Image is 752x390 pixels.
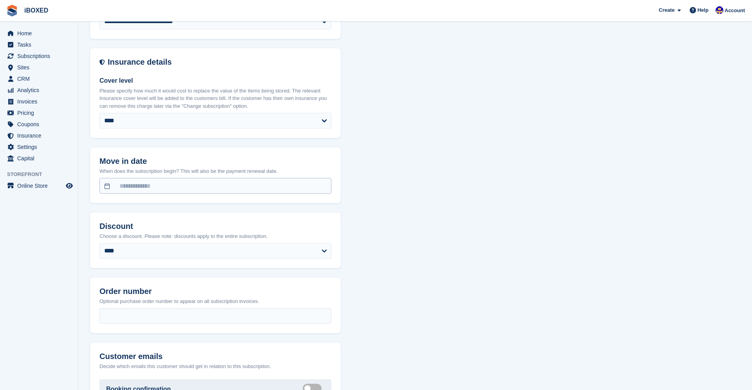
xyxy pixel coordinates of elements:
span: Settings [17,141,64,152]
span: Tasks [17,39,64,50]
p: Choose a discount. Please note: discounts apply to the entire subscription. [99,232,331,240]
label: Cover level [99,76,331,85]
span: Help [698,6,709,14]
span: Home [17,28,64,39]
span: Invoices [17,96,64,107]
label: Send booking confirmation email [303,388,325,389]
span: CRM [17,73,64,84]
p: Please specify how much it would cost to replace the value of the items being stored. The relevan... [99,87,331,110]
a: menu [4,130,74,141]
a: menu [4,73,74,84]
h2: Move in date [99,157,331,166]
a: menu [4,180,74,191]
span: Storefront [7,171,78,178]
a: menu [4,28,74,39]
p: Optional purchase order number to appear on all subscription invoices. [99,297,331,305]
span: Pricing [17,107,64,118]
h2: Order number [99,287,331,296]
a: Preview store [65,181,74,190]
p: When does the subscription begin? This will also be the payment renewal date. [99,167,331,175]
h2: Customer emails [99,352,331,361]
a: iBOXED [21,4,51,17]
span: Analytics [17,85,64,96]
img: stora-icon-8386f47178a22dfd0bd8f6a31ec36ba5ce8667c1dd55bd0f319d3a0aa187defe.svg [6,5,18,16]
a: menu [4,107,74,118]
span: Subscriptions [17,51,64,62]
span: Account [725,7,745,15]
a: menu [4,51,74,62]
span: Sites [17,62,64,73]
span: Capital [17,153,64,164]
a: menu [4,39,74,50]
a: menu [4,141,74,152]
a: menu [4,85,74,96]
img: insurance-details-icon-731ffda60807649b61249b889ba3c5e2b5c27d34e2e1fb37a309f0fde93ff34a.svg [99,58,105,67]
img: Noor Rashid [716,6,723,14]
span: Online Store [17,180,64,191]
a: menu [4,153,74,164]
a: menu [4,62,74,73]
h2: Discount [99,222,331,231]
span: Insurance [17,130,64,141]
p: Decide which emails this customer should get in relation to this subscription. [99,363,331,370]
a: menu [4,119,74,130]
span: Coupons [17,119,64,130]
a: menu [4,96,74,107]
h2: Insurance details [108,58,331,67]
span: Create [659,6,674,14]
